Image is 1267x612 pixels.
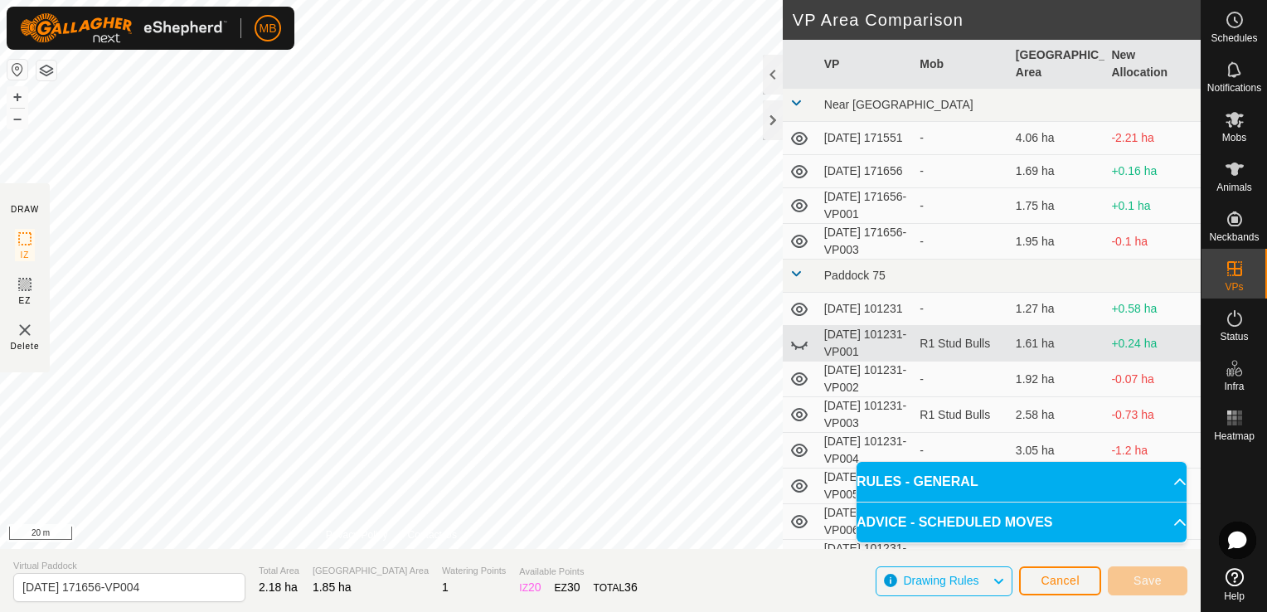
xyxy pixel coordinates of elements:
[1209,232,1259,242] span: Neckbands
[408,527,457,542] a: Contact Us
[920,300,1002,318] div: -
[442,564,506,578] span: Watering Points
[36,61,56,80] button: Map Layers
[1224,591,1245,601] span: Help
[528,580,541,594] span: 20
[313,580,352,594] span: 1.85 ha
[818,326,914,362] td: [DATE] 101231-VP001
[920,163,1002,180] div: -
[1009,224,1105,260] td: 1.95 ha
[21,249,30,261] span: IZ
[519,579,541,596] div: IZ
[567,580,580,594] span: 30
[824,269,886,282] span: Paddock 75
[594,579,638,596] div: TOTAL
[259,580,298,594] span: 2.18 ha
[519,565,637,579] span: Available Points
[818,188,914,224] td: [DATE] 171656-VP001
[1207,83,1261,93] span: Notifications
[920,129,1002,147] div: -
[1201,561,1267,608] a: Help
[818,504,914,540] td: [DATE] 101231-VP006
[1009,155,1105,188] td: 1.69 ha
[1009,326,1105,362] td: 1.61 ha
[1224,381,1244,391] span: Infra
[1104,362,1201,397] td: -0.07 ha
[1214,431,1255,441] span: Heatmap
[1225,282,1243,292] span: VPs
[818,362,914,397] td: [DATE] 101231-VP002
[818,433,914,469] td: [DATE] 101231-VP004
[260,20,277,37] span: MB
[442,580,449,594] span: 1
[1104,397,1201,433] td: -0.73 ha
[7,60,27,80] button: Reset Map
[1216,182,1252,192] span: Animals
[903,574,978,587] span: Drawing Rules
[11,203,39,216] div: DRAW
[1104,224,1201,260] td: -0.1 ha
[818,224,914,260] td: [DATE] 171656-VP003
[1211,33,1257,43] span: Schedules
[15,320,35,340] img: VP
[1009,433,1105,469] td: 3.05 ha
[1104,433,1201,469] td: -1.2 ha
[313,564,429,578] span: [GEOGRAPHIC_DATA] Area
[7,87,27,107] button: +
[19,294,32,307] span: EZ
[818,155,914,188] td: [DATE] 171656
[920,406,1002,424] div: R1 Stud Bulls
[1009,397,1105,433] td: 2.58 ha
[1009,122,1105,155] td: 4.06 ha
[555,579,580,596] div: EZ
[1009,293,1105,326] td: 1.27 ha
[259,564,299,578] span: Total Area
[1108,566,1187,595] button: Save
[920,233,1002,250] div: -
[818,469,914,504] td: [DATE] 101231-VP005
[1041,574,1080,587] span: Cancel
[20,13,227,43] img: Gallagher Logo
[920,335,1002,352] div: R1 Stud Bulls
[818,397,914,433] td: [DATE] 101231-VP003
[1104,122,1201,155] td: -2.21 ha
[818,540,914,576] td: [DATE] 101231-VP007
[326,527,388,542] a: Privacy Policy
[920,197,1002,215] div: -
[1104,40,1201,89] th: New Allocation
[11,340,40,352] span: Delete
[920,371,1002,388] div: -
[920,442,1002,459] div: -
[1009,40,1105,89] th: [GEOGRAPHIC_DATA] Area
[818,293,914,326] td: [DATE] 101231
[857,503,1187,542] p-accordion-header: ADVICE - SCHEDULED MOVES
[13,559,245,573] span: Virtual Paddock
[624,580,638,594] span: 36
[1104,293,1201,326] td: +0.58 ha
[1134,574,1162,587] span: Save
[1104,155,1201,188] td: +0.16 ha
[1009,362,1105,397] td: 1.92 ha
[1104,326,1201,362] td: +0.24 ha
[818,122,914,155] td: [DATE] 171551
[793,10,1201,30] h2: VP Area Comparison
[7,109,27,129] button: –
[913,40,1009,89] th: Mob
[1019,566,1101,595] button: Cancel
[824,98,973,111] span: Near [GEOGRAPHIC_DATA]
[857,512,1052,532] span: ADVICE - SCHEDULED MOVES
[1220,332,1248,342] span: Status
[818,40,914,89] th: VP
[1222,133,1246,143] span: Mobs
[857,472,978,492] span: RULES - GENERAL
[1104,188,1201,224] td: +0.1 ha
[1009,188,1105,224] td: 1.75 ha
[857,462,1187,502] p-accordion-header: RULES - GENERAL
